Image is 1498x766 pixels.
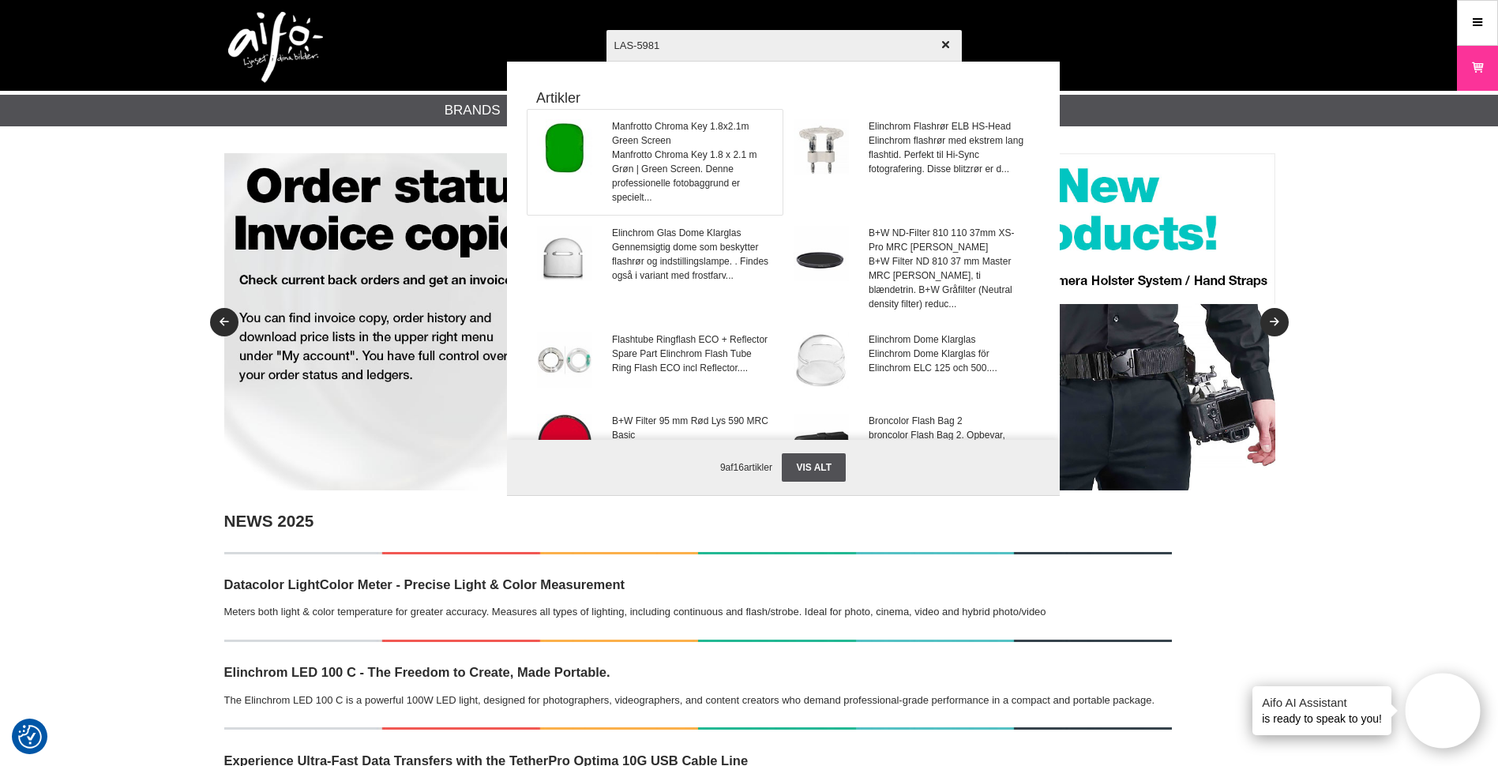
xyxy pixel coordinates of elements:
[869,428,1029,471] span: broncolor Flash Bag 2. Opbevar, transportér og beskyt dine Siros Monolights og relateret tilbehør...
[784,216,1039,321] a: B+W ND-Filter 810 110 37mm XS-Pro MRC [PERSON_NAME]B+W Filter ND 810 37 mm Master MRC [PERSON_NAM...
[228,12,323,83] img: logo.png
[606,17,962,73] input: Søg efter produkter...
[527,404,783,495] a: B+W Filter 95 mm Rød Lys 590 MRC Basic
[537,119,592,175] img: la5981greenscreen.jpg
[612,240,772,283] span: Gennemsigtig dome som beskytter flashrør og indstillingslampe. . Findes også i variant med frostf...
[720,462,726,473] span: 9
[869,226,1029,254] span: B+W ND-Filter 810 110 37mm XS-Pro MRC [PERSON_NAME]
[18,725,42,749] img: Revisit consent button
[445,100,501,121] a: Brands
[794,414,849,469] img: br3653200-001.jpg
[869,347,1029,375] span: Elinchrom Dome Klarglas för Elinchrom ELC 125 och 500....
[612,414,772,442] span: B+W Filter 95 mm Rød Lys 590 MRC Basic
[869,414,1029,428] span: Broncolor Flash Bag 2
[744,462,772,473] span: artikler
[612,347,772,375] span: Spare Part Elinchrom Flash Tube Ring Flash ECO incl Reflector....
[794,119,849,175] img: el24088-001.jpg
[612,332,772,347] span: Flashtube Ringflash ECO + Reflector
[527,88,1040,109] strong: Artikler
[869,332,1029,347] span: Elinchrom Dome Klarglas
[869,119,1029,133] span: Elinchrom Flashrør ELB HS-Head
[612,226,772,240] span: Elinchrom Glas Dome Klarglas
[612,119,772,148] span: Manfrotto Chroma Key 1.8x2.1m Green Screen
[782,453,846,482] a: Vis alt
[726,462,734,473] span: af
[784,110,1039,215] a: Elinchrom Flashrør ELB HS-HeadElinchrom flashrør med ekstrem lang flashtid. Perfekt til Hi-Sync f...
[527,323,783,403] a: Flashtube Ringflash ECO + ReflectorSpare Part Elinchrom Flash Tube Ring Flash ECO incl Reflector....
[612,148,772,205] span: Manfrotto Chroma Key 1.8 x 2.1 m Grøn | Green Screen. Denne professionelle fotobaggrund er specie...
[869,254,1029,311] span: B+W Filter ND 810 37 mm Master MRC [PERSON_NAME], ti blændetrin. B+W Gråfilter (Neutral density f...
[537,226,592,281] img: el24918-dome-01.jpg
[527,216,783,321] a: Elinchrom Glas Dome KlarglasGennemsigtig dome som beskytter flashrør og indstillingslampe. . Find...
[527,110,783,215] a: Manfrotto Chroma Key 1.8x2.1m Green ScreenManfrotto Chroma Key 1.8 x 2.1 m Grøn | Green Screen. D...
[734,462,744,473] span: 16
[794,332,849,389] img: 24924.jpg
[18,723,42,751] button: Samtykkepræferencer
[537,332,592,388] img: el230372-001.jpg
[869,133,1029,176] span: Elinchrom flashrør med ekstrem lang flashtid. Perfekt til Hi-Sync fotografering. Disse blitzrør e...
[794,226,849,281] img: bw_nd810.jpg
[784,404,1039,495] a: Broncolor Flash Bag 2broncolor Flash Bag 2. Opbevar, transportér og beskyt dine Siros Monolights ...
[537,414,592,469] img: bwf-basic-590-light_red.jpg
[784,323,1039,403] a: Elinchrom Dome KlarglasElinchrom Dome Klarglas för Elinchrom ELC 125 och 500....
